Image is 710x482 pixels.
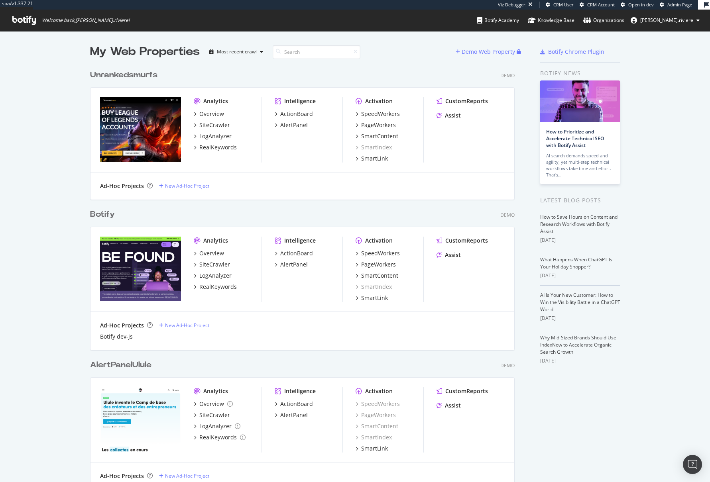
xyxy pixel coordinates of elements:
div: Organizations [583,16,624,24]
a: ActionBoard [275,400,313,408]
div: ActionBoard [280,249,313,257]
a: PageWorkers [356,261,396,268]
a: What Happens When ChatGPT Is Your Holiday Shopper? [540,256,612,270]
div: Ad-Hoc Projects [100,321,144,329]
div: RealKeywords [199,283,237,291]
a: RealKeywords [194,433,246,441]
a: CustomReports [437,97,488,105]
div: SmartIndex [356,283,392,291]
div: AlertPanel [280,261,308,268]
a: PageWorkers [356,411,396,419]
span: emmanuel.riviere [640,17,693,24]
a: SpeedWorkers [356,110,400,118]
div: Intelligence [284,387,316,395]
div: [DATE] [540,272,620,279]
div: Activation [365,387,393,395]
a: AI Is Your New Customer: How to Win the Visibility Battle in a ChatGPT World [540,292,620,313]
img: Unrankedsmurfs [100,97,181,162]
div: Knowledge Base [528,16,574,24]
div: Demo [500,362,515,369]
div: CustomReports [445,237,488,245]
div: SiteCrawler [199,411,230,419]
a: New Ad-Hoc Project [159,322,209,329]
a: CRM User [546,2,574,8]
a: Botify Chrome Plugin [540,48,604,56]
span: Welcome back, [PERSON_NAME].riviere ! [42,17,130,24]
a: LogAnalyzer [194,422,240,430]
a: SmartLink [356,294,388,302]
div: SiteCrawler [199,261,230,268]
div: AI search demands speed and agility, yet multi-step technical workflows take time and effort. Tha... [546,153,614,178]
a: CustomReports [437,237,488,245]
div: Intelligence [284,237,316,245]
a: AlertPanelUlule [90,359,155,371]
div: ActionBoard [280,110,313,118]
div: AlertPanelUlule [90,359,151,371]
a: New Ad-Hoc Project [159,182,209,189]
a: How to Prioritize and Accelerate Technical SEO with Botify Assist [546,128,604,149]
div: Assist [445,112,461,120]
img: Botify [100,237,181,301]
div: [DATE] [540,237,620,244]
div: Assist [445,251,461,259]
div: New Ad-Hoc Project [165,322,209,329]
div: SmartContent [361,132,398,140]
a: Botify Academy [477,10,519,31]
img: How to Prioritize and Accelerate Technical SEO with Botify Assist [540,80,620,122]
div: CustomReports [445,387,488,395]
a: LogAnalyzer [194,132,232,140]
a: Unrankedsmurfs [90,69,161,81]
a: SiteCrawler [194,411,230,419]
div: Botify news [540,69,620,78]
div: ActionBoard [280,400,313,408]
div: PageWorkers [361,261,396,268]
div: Demo [500,72,515,79]
button: Demo Web Property [456,45,517,58]
div: [DATE] [540,315,620,322]
div: PageWorkers [361,121,396,129]
div: SpeedWorkers [361,249,400,257]
div: Unrankedsmurfs [90,69,157,81]
div: Botify Academy [477,16,519,24]
div: Analytics [203,237,228,245]
a: AlertPanel [275,411,308,419]
div: LogAnalyzer [199,272,232,280]
div: SmartLink [361,155,388,163]
div: AlertPanel [280,411,308,419]
div: Overview [199,400,224,408]
div: SiteCrawler [199,121,230,129]
div: Activation [365,97,393,105]
div: Overview [199,110,224,118]
div: SpeedWorkers [361,110,400,118]
div: Viz Debugger: [498,2,527,8]
a: New Ad-Hoc Project [159,472,209,479]
div: New Ad-Hoc Project [165,472,209,479]
a: SmartContent [356,132,398,140]
div: Overview [199,249,224,257]
div: New Ad-Hoc Project [165,182,209,189]
a: Assist [437,251,461,259]
div: Botify dev-js [100,333,133,341]
a: AlertPanel [275,261,308,268]
span: Admin Page [667,2,692,8]
a: Admin Page [660,2,692,8]
span: Open in dev [628,2,654,8]
a: Why Mid-Sized Brands Should Use IndexNow to Accelerate Organic Search Growth [540,334,616,355]
a: Knowledge Base [528,10,574,31]
div: AlertPanel [280,121,308,129]
a: Overview [194,249,224,257]
div: Open Intercom Messenger [683,455,702,474]
a: SmartIndex [356,433,392,441]
div: Botify Chrome Plugin [548,48,604,56]
div: [DATE] [540,357,620,364]
div: Ad-Hoc Projects [100,472,144,480]
a: PageWorkers [356,121,396,129]
div: Assist [445,402,461,410]
a: SiteCrawler [194,261,230,268]
div: Intelligence [284,97,316,105]
button: Most recent crawl [206,45,266,58]
a: Botify [90,209,118,220]
a: SmartIndex [356,143,392,151]
a: SmartContent [356,272,398,280]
